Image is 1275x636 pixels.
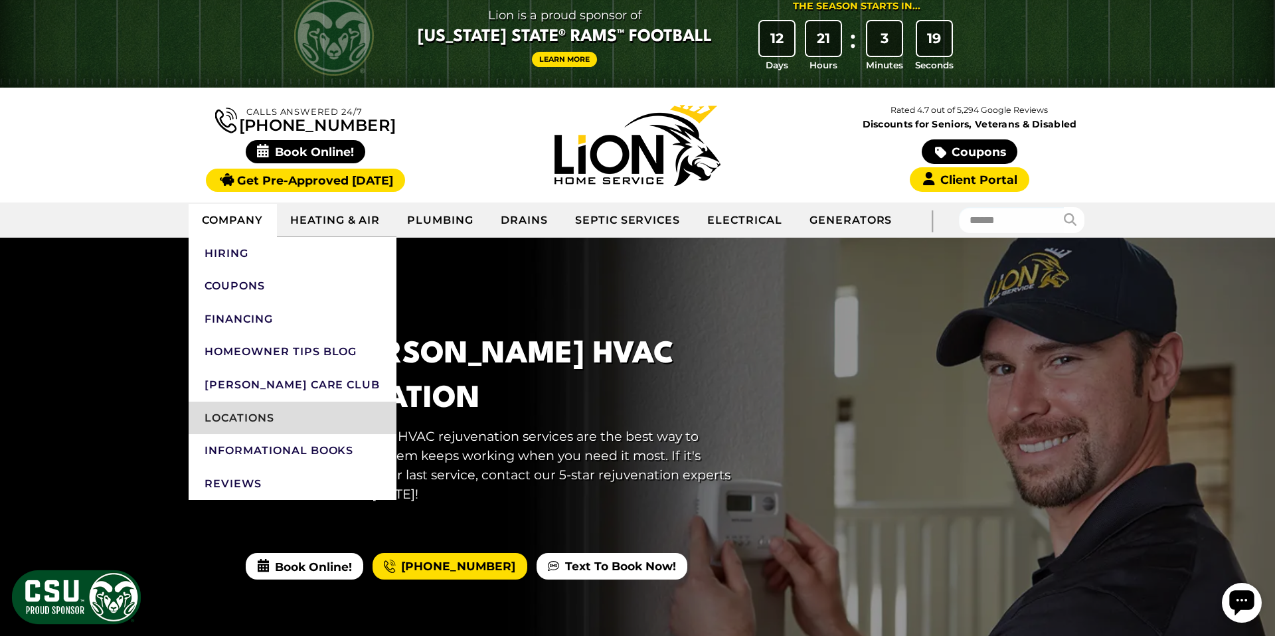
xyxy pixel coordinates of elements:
[905,202,958,238] div: |
[189,402,396,435] a: Locations
[532,52,597,67] a: Learn More
[922,139,1017,164] a: Coupons
[915,58,954,72] span: Seconds
[189,335,396,368] a: Homeowner Tips Blog
[189,204,277,237] a: Company
[804,103,1136,118] p: Rated 4.7 out of 5,294 Google Reviews
[910,167,1029,192] a: Client Portal
[189,270,396,303] a: Coupons
[189,368,396,402] a: [PERSON_NAME] Care Club
[847,21,860,72] div: :
[487,204,562,237] a: Drains
[215,105,396,133] a: [PHONE_NUMBER]
[189,237,396,270] a: Hiring
[373,553,527,580] a: [PHONE_NUMBER]
[537,553,687,580] a: Text To Book Now!
[252,427,736,503] p: Fort [PERSON_NAME] HVAC rejuvenation services are the best way to ensure your HVAC system keeps w...
[10,568,143,626] img: CSU Sponsor Badge
[246,140,366,163] span: Book Online!
[206,169,404,192] a: Get Pre-Approved [DATE]
[394,204,487,237] a: Plumbing
[809,58,837,72] span: Hours
[189,467,396,501] a: Reviews
[189,303,396,336] a: Financing
[554,105,721,186] img: Lion Home Service
[806,21,841,56] div: 21
[806,119,1133,129] span: Discounts for Seniors, Veterans & Disabled
[246,553,363,580] span: Book Online!
[418,26,712,48] span: [US_STATE] State® Rams™ Football
[418,5,712,26] span: Lion is a proud sponsor of
[866,58,903,72] span: Minutes
[760,21,794,56] div: 12
[189,434,396,467] a: Informational Books
[796,204,906,237] a: Generators
[917,21,952,56] div: 19
[277,204,394,237] a: Heating & Air
[694,204,796,237] a: Electrical
[5,5,45,45] div: Open chat widget
[252,333,736,422] h1: Fort [PERSON_NAME] HVAC Rejuvenation
[766,58,788,72] span: Days
[562,204,694,237] a: Septic Services
[867,21,902,56] div: 3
